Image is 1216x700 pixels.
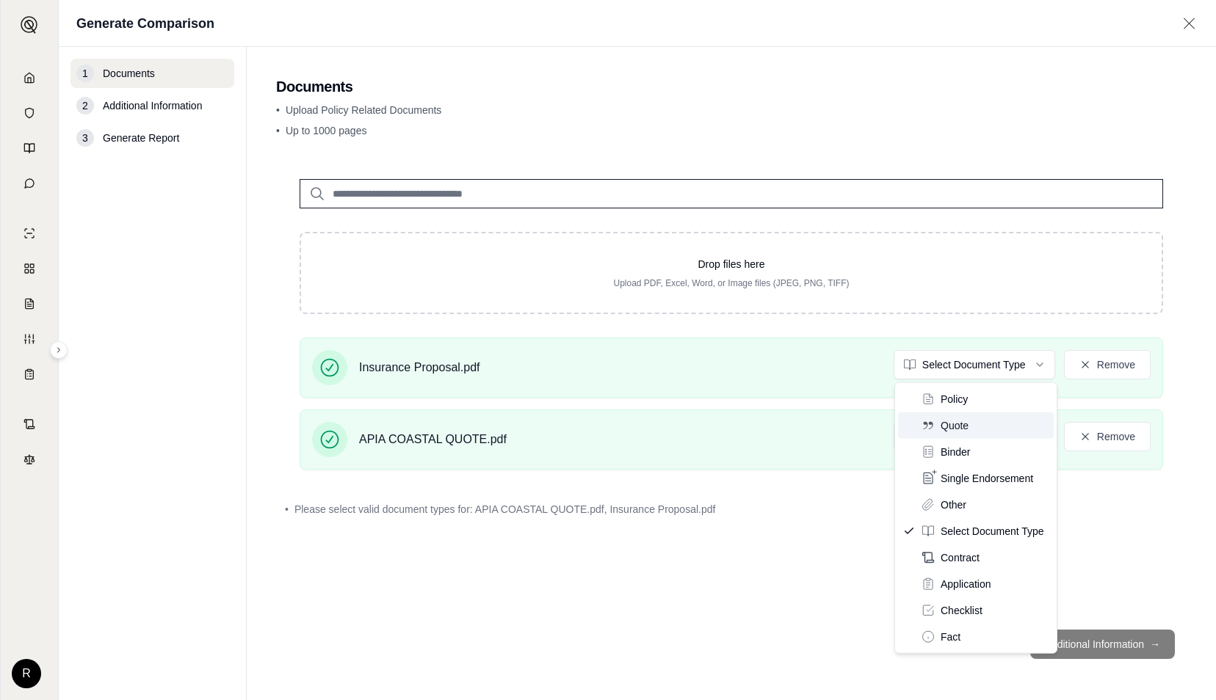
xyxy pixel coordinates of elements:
[941,445,970,459] span: Binder
[941,603,982,618] span: Checklist
[941,471,1033,486] span: Single Endorsement
[941,550,980,565] span: Contract
[941,524,1044,539] span: Select Document Type
[941,497,966,512] span: Other
[941,392,968,406] span: Policy
[941,577,991,591] span: Application
[941,630,960,644] span: Fact
[941,418,969,433] span: Quote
